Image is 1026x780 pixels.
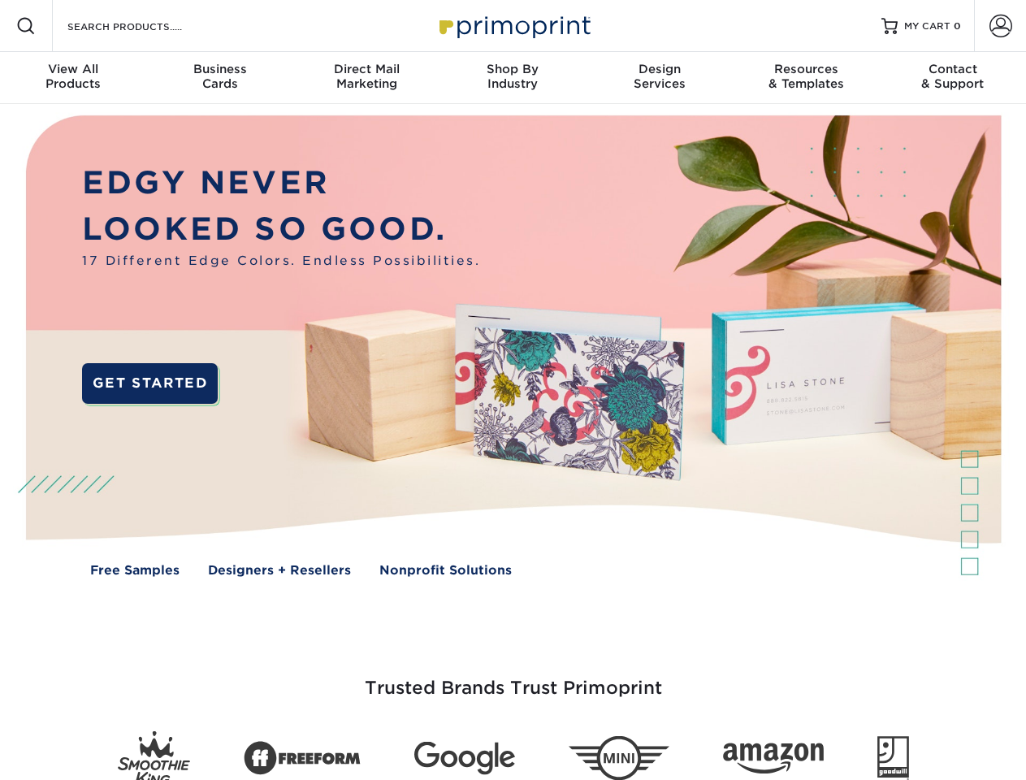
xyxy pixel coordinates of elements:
div: & Support [880,62,1026,91]
a: BusinessCards [146,52,292,104]
img: Primoprint [432,8,595,43]
span: MY CART [904,19,950,33]
div: & Templates [733,62,879,91]
span: Design [587,62,733,76]
span: 17 Different Edge Colors. Endless Possibilities. [82,252,480,271]
span: Business [146,62,292,76]
a: GET STARTED [82,363,218,404]
span: 0 [954,20,961,32]
p: EDGY NEVER [82,160,480,206]
p: LOOKED SO GOOD. [82,206,480,253]
a: Resources& Templates [733,52,879,104]
a: Contact& Support [880,52,1026,104]
div: Marketing [293,62,439,91]
a: DesignServices [587,52,733,104]
span: Shop By [439,62,586,76]
span: Contact [880,62,1026,76]
input: SEARCH PRODUCTS..... [66,16,224,36]
span: Direct Mail [293,62,439,76]
a: Nonprofit Solutions [379,561,512,580]
div: Cards [146,62,292,91]
a: Free Samples [90,561,180,580]
img: Goodwill [877,736,909,780]
a: Direct MailMarketing [293,52,439,104]
h3: Trusted Brands Trust Primoprint [38,639,989,718]
a: Designers + Resellers [208,561,351,580]
div: Services [587,62,733,91]
a: Shop ByIndustry [439,52,586,104]
img: Amazon [723,743,824,774]
span: Resources [733,62,879,76]
div: Industry [439,62,586,91]
img: Google [414,742,515,775]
